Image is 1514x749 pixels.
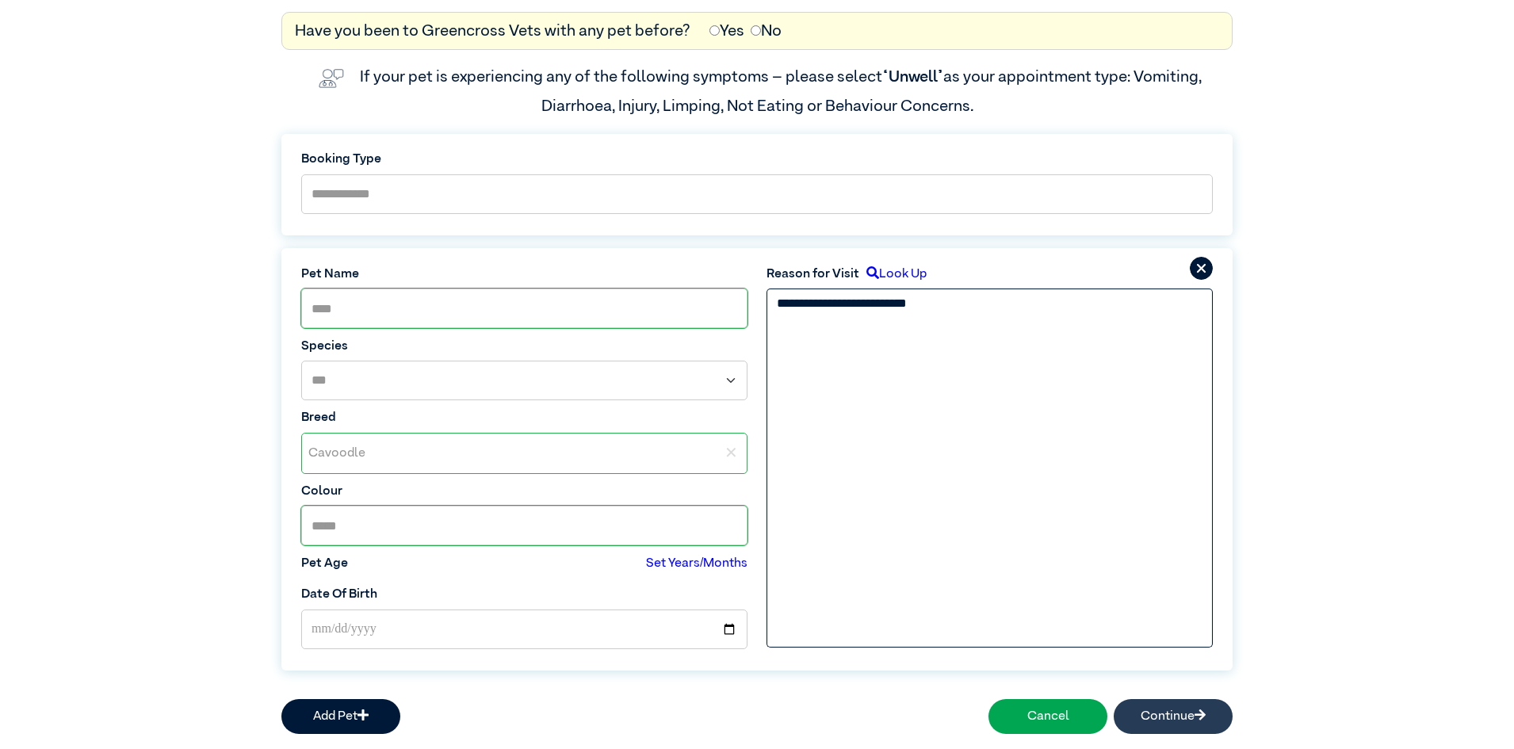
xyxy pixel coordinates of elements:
[715,434,747,473] div: ✕
[988,699,1107,734] button: Cancel
[301,585,377,604] label: Date Of Birth
[751,25,761,36] input: No
[301,482,747,501] label: Colour
[301,265,747,284] label: Pet Name
[301,408,747,427] label: Breed
[1114,699,1233,734] button: Continue
[302,434,715,473] div: Cavoodle
[360,69,1205,113] label: If your pet is experiencing any of the following symptoms – please select as your appointment typ...
[767,265,859,284] label: Reason for Visit
[281,699,400,734] button: Add Pet
[709,19,744,43] label: Yes
[646,554,747,573] label: Set Years/Months
[301,337,747,356] label: Species
[882,69,943,85] span: “Unwell”
[859,265,927,284] label: Look Up
[295,19,690,43] label: Have you been to Greencross Vets with any pet before?
[312,63,350,94] img: vet
[709,25,720,36] input: Yes
[301,150,1213,169] label: Booking Type
[751,19,782,43] label: No
[301,554,348,573] label: Pet Age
